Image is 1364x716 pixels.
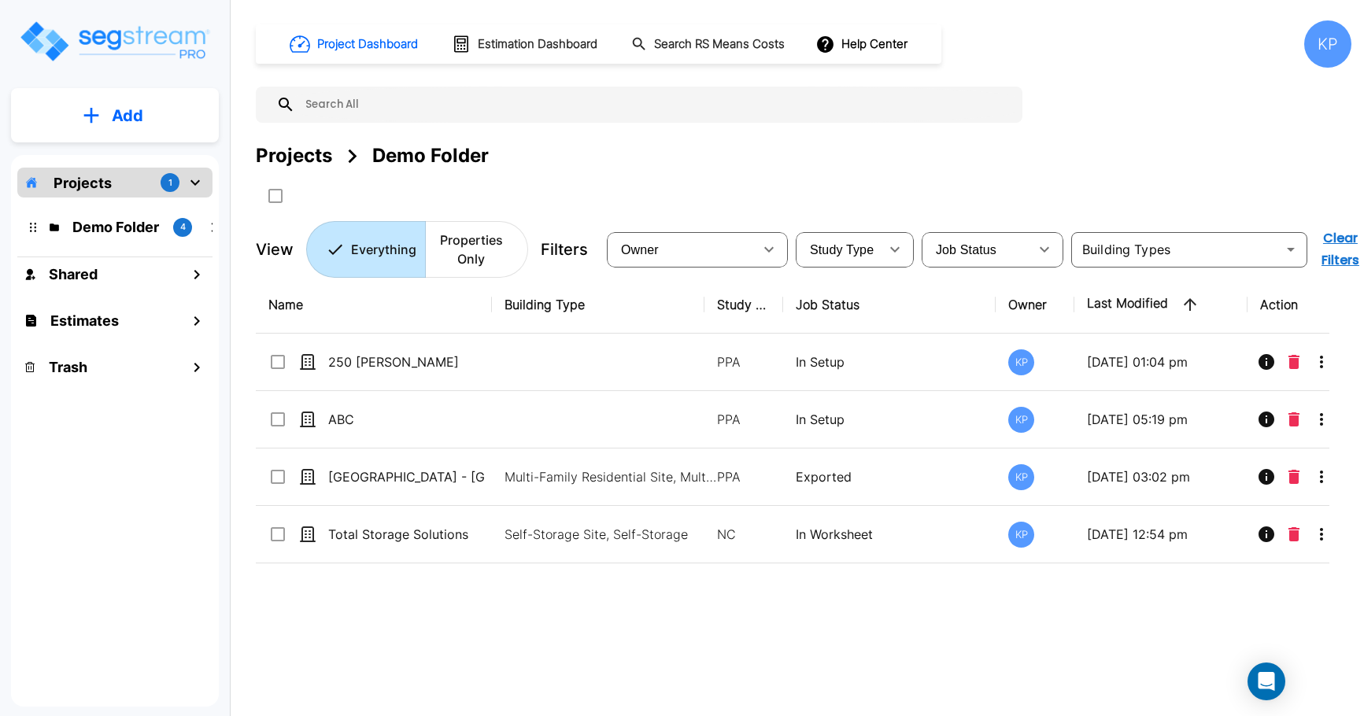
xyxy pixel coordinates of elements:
span: Owner [621,243,659,257]
button: Help Center [812,29,914,59]
p: NC [717,525,771,544]
button: Estimation Dashboard [445,28,606,61]
div: Select [799,227,879,271]
h1: Estimates [50,310,119,331]
button: More-Options [1306,461,1337,493]
button: Open [1280,238,1302,260]
p: Demo Folder [72,216,161,238]
img: Logo [18,19,211,64]
th: Owner [996,276,1074,334]
h1: Search RS Means Costs [654,35,785,54]
button: SelectAll [260,180,291,212]
button: More-Options [1306,346,1337,378]
p: In Setup [796,352,983,371]
button: Search RS Means Costs [625,29,793,60]
th: Action [1248,276,1350,334]
p: 4 [180,220,186,234]
div: Platform [306,221,528,278]
button: Project Dashboard [283,27,427,61]
p: [DATE] 12:54 pm [1087,525,1235,544]
p: [DATE] 01:04 pm [1087,352,1235,371]
button: More-Options [1306,404,1337,435]
button: Delete [1282,404,1306,435]
button: More-Options [1306,519,1337,550]
p: Add [112,104,143,127]
h1: Shared [49,264,98,285]
p: In Worksheet [796,525,983,544]
p: 250 [PERSON_NAME] [328,352,486,371]
div: Select [610,227,753,271]
button: Add [11,93,219,138]
button: Info [1251,404,1282,435]
div: Demo Folder [372,142,489,170]
p: [GEOGRAPHIC_DATA] - [GEOGRAPHIC_DATA] [328,467,486,486]
p: Self-Storage Site, Self-Storage [505,525,717,544]
p: ABC [328,410,486,429]
div: Open Intercom Messenger [1248,662,1285,700]
p: Filters [541,238,588,261]
div: KP [1008,464,1034,490]
h1: Estimation Dashboard [478,35,597,54]
button: Info [1251,346,1282,378]
div: KP [1008,407,1034,433]
p: Projects [54,172,112,194]
div: KP [1008,522,1034,548]
p: Exported [796,467,983,486]
span: Job Status [936,243,996,257]
p: [DATE] 05:19 pm [1087,410,1235,429]
p: In Setup [796,410,983,429]
button: Everything [306,221,426,278]
button: Delete [1282,346,1306,378]
th: Study Type [704,276,783,334]
p: Everything [351,240,416,259]
input: Search All [295,87,1015,123]
p: [DATE] 03:02 pm [1087,467,1235,486]
p: PPA [717,410,771,429]
p: PPA [717,352,771,371]
div: KP [1304,20,1351,68]
span: Study Type [810,243,874,257]
p: Multi-Family Residential Site, Multi-Family Residential [505,467,717,486]
p: Total Storage Solutions [328,525,486,544]
p: View [256,238,294,261]
div: KP [1008,349,1034,375]
button: Delete [1282,461,1306,493]
button: Info [1251,461,1282,493]
div: Select [925,227,1029,271]
th: Last Modified [1074,276,1248,334]
button: Properties Only [425,221,528,278]
h1: Project Dashboard [317,35,418,54]
p: 1 [168,176,172,190]
p: Properties Only [434,231,508,268]
th: Name [256,276,492,334]
p: PPA [717,467,771,486]
th: Job Status [783,276,996,334]
h1: Trash [49,356,87,378]
button: Delete [1282,519,1306,550]
div: Projects [256,142,332,170]
button: Info [1251,519,1282,550]
input: Building Types [1076,238,1277,260]
th: Building Type [492,276,704,334]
